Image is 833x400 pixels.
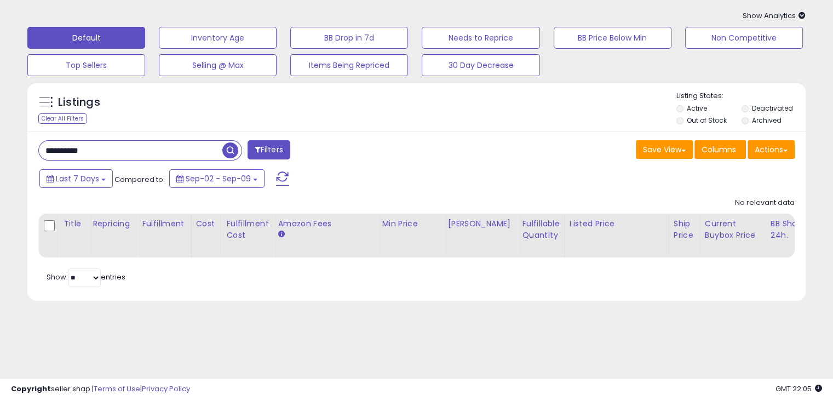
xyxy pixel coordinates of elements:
strong: Copyright [11,384,51,394]
button: Selling @ Max [159,54,277,76]
span: Sep-02 - Sep-09 [186,173,251,184]
button: Last 7 Days [39,169,113,188]
div: Clear All Filters [38,113,87,124]
label: Active [687,104,707,113]
button: Sep-02 - Sep-09 [169,169,265,188]
button: Inventory Age [159,27,277,49]
button: BB Price Below Min [554,27,671,49]
span: Last 7 Days [56,173,99,184]
span: Show: entries [47,272,125,282]
div: Fulfillable Quantity [522,218,560,241]
span: 2025-09-17 22:05 GMT [775,384,822,394]
div: Repricing [93,218,133,230]
button: Filters [248,140,290,159]
button: Needs to Reprice [422,27,539,49]
div: Title [64,218,83,230]
a: Privacy Policy [142,384,190,394]
button: Save View [636,140,693,159]
div: [PERSON_NAME] [447,218,513,230]
div: Cost [196,218,217,230]
div: Ship Price [674,218,696,241]
div: Amazon Fees [278,218,372,230]
label: Deactivated [751,104,792,113]
p: Listing States: [676,91,806,101]
span: Show Analytics [743,10,806,21]
button: Actions [748,140,795,159]
div: No relevant data [735,198,795,208]
button: 30 Day Decrease [422,54,539,76]
div: BB Share 24h. [771,218,811,241]
div: seller snap | | [11,384,190,395]
button: BB Drop in 7d [290,27,408,49]
div: Listed Price [570,218,664,230]
label: Archived [751,116,781,125]
button: Top Sellers [27,54,145,76]
label: Out of Stock [687,116,727,125]
div: Current Buybox Price [705,218,761,241]
button: Items Being Repriced [290,54,408,76]
h5: Listings [58,95,100,110]
button: Columns [694,140,746,159]
span: Columns [702,144,736,155]
button: Non Competitive [685,27,803,49]
button: Default [27,27,145,49]
small: Amazon Fees. [278,230,284,239]
div: Fulfillment Cost [226,218,268,241]
div: Fulfillment [142,218,186,230]
div: Min Price [382,218,438,230]
a: Terms of Use [94,384,140,394]
span: Compared to: [114,174,165,185]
